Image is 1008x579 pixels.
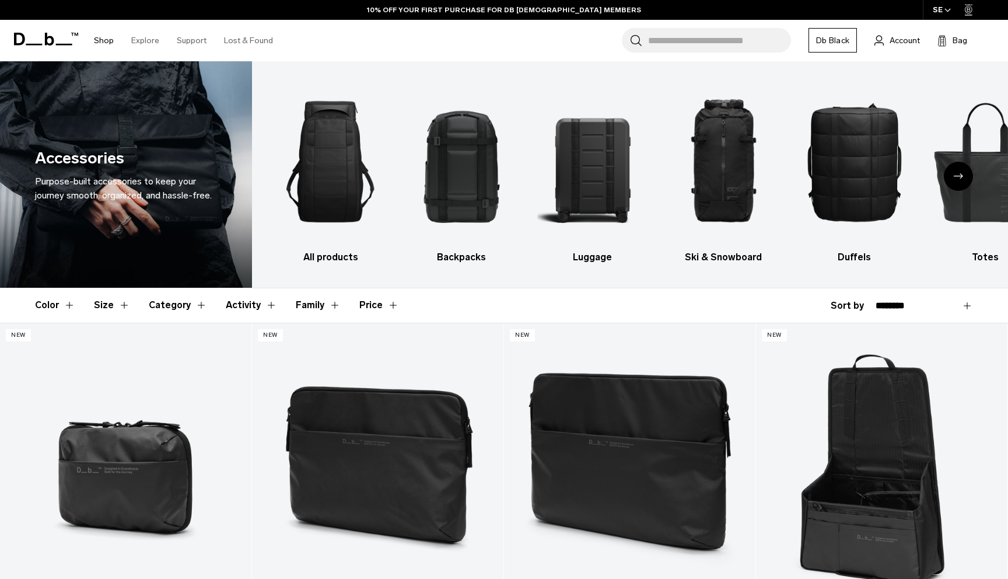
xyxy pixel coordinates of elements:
[668,79,779,264] a: Db Ski & Snowboard
[953,34,967,47] span: Bag
[224,20,273,61] a: Lost & Found
[799,79,910,264] li: 5 / 10
[35,147,124,170] h1: Accessories
[296,288,341,322] button: Toggle Filter
[35,175,217,203] div: Purpose-built accessories to keep your journey smooth, organized, and hassle-free.
[407,250,517,264] h3: Backpacks
[799,250,910,264] h3: Duffels
[275,250,386,264] h3: All products
[799,79,910,264] a: Db Duffels
[537,79,648,264] li: 3 / 10
[668,79,779,264] li: 4 / 10
[177,20,206,61] a: Support
[874,33,920,47] a: Account
[537,79,648,264] a: Db Luggage
[359,288,399,322] button: Toggle Price
[799,79,910,245] img: Db
[537,250,648,264] h3: Luggage
[668,250,779,264] h3: Ski & Snowboard
[808,28,857,53] a: Db Black
[258,329,283,341] p: New
[668,79,779,245] img: Db
[367,5,641,15] a: 10% OFF YOUR FIRST PURCHASE FOR DB [DEMOGRAPHIC_DATA] MEMBERS
[85,20,282,61] nav: Main Navigation
[94,20,114,61] a: Shop
[275,79,386,264] li: 1 / 10
[149,288,207,322] button: Toggle Filter
[510,329,535,341] p: New
[226,288,277,322] button: Toggle Filter
[35,288,75,322] button: Toggle Filter
[944,162,973,191] div: Next slide
[890,34,920,47] span: Account
[762,329,787,341] p: New
[275,79,386,245] img: Db
[94,288,130,322] button: Toggle Filter
[407,79,517,264] li: 2 / 10
[537,79,648,245] img: Db
[131,20,159,61] a: Explore
[275,79,386,264] a: Db All products
[407,79,517,264] a: Db Backpacks
[407,79,517,245] img: Db
[937,33,967,47] button: Bag
[6,329,31,341] p: New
